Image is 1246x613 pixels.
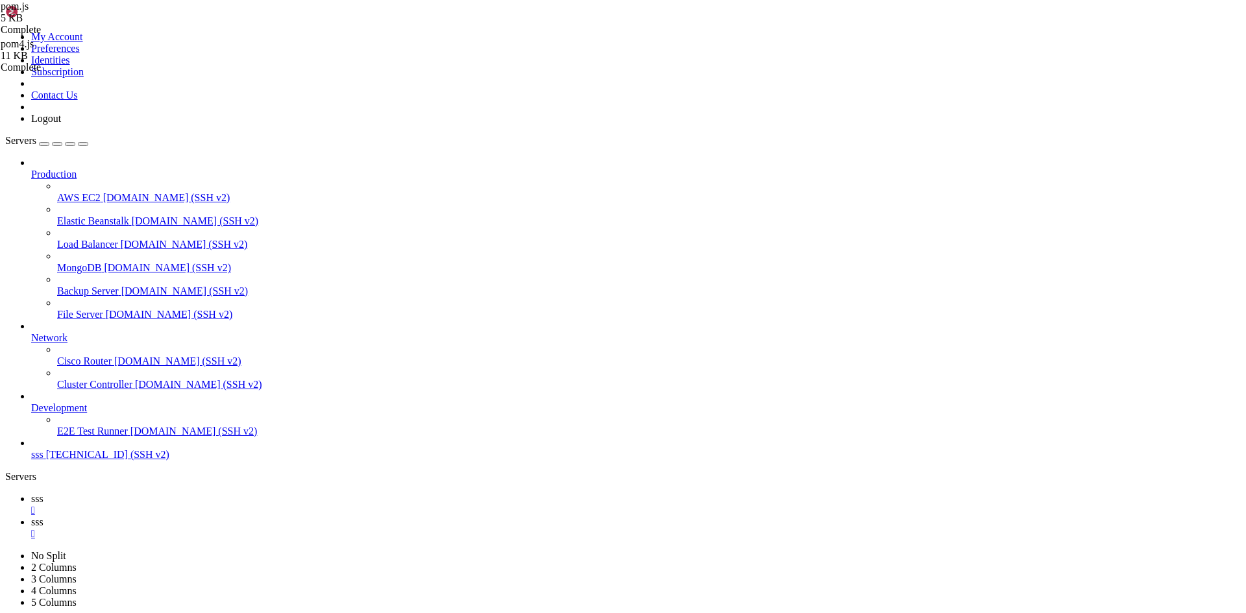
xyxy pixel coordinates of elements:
div: Complete [1,62,130,73]
span: pom.js [1,1,29,12]
div: 11 KB [1,50,130,62]
div: Complete [1,24,130,36]
span: pom4.js [1,38,34,49]
div: 5 KB [1,12,130,24]
span: pom.js [1,1,130,24]
span: pom4.js [1,38,130,62]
